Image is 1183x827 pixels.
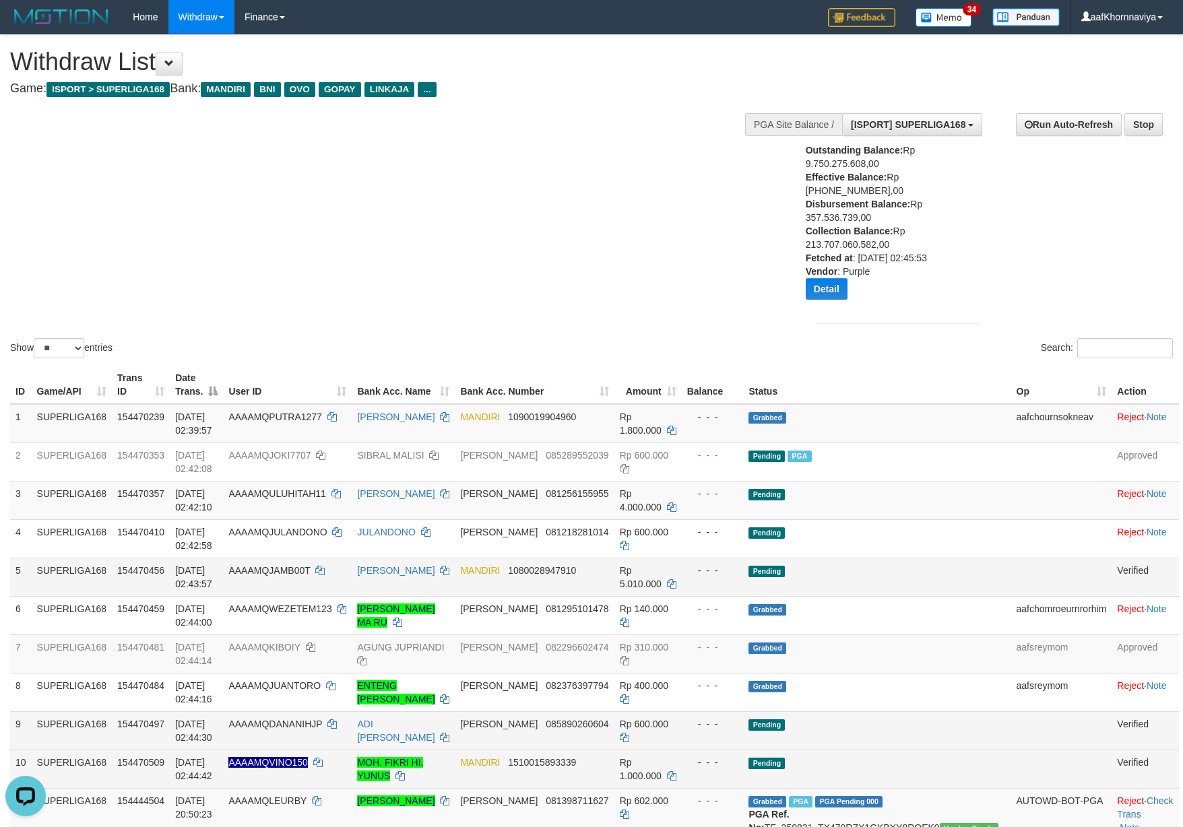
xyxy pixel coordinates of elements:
[806,172,887,183] b: Effective Balance:
[357,757,423,781] a: MOH. FIKRI HI. YUNUS
[460,795,538,806] span: [PERSON_NAME]
[546,719,608,729] span: Copy 085890260604 to clipboard
[228,795,307,806] span: AAAAMQLEURBY
[546,680,608,691] span: Copy 082376397794 to clipboard
[32,519,113,558] td: SUPERLIGA168
[748,412,786,424] span: Grabbed
[10,711,32,750] td: 9
[508,565,576,576] span: Copy 1080028947910 to clipboard
[842,113,982,136] button: [ISPORT] SUPERLIGA168
[1147,527,1167,537] a: Note
[117,795,164,806] span: 154444504
[352,366,455,404] th: Bank Acc. Name: activate to sort column ascending
[117,642,164,653] span: 154470481
[357,450,424,461] a: SIBRAL MALISI
[748,758,785,769] span: Pending
[175,719,212,743] span: [DATE] 02:44:30
[228,527,327,537] span: AAAAMQJULANDONO
[806,253,853,263] b: Fetched at
[1112,366,1178,404] th: Action
[620,719,668,729] span: Rp 600.000
[460,680,538,691] span: [PERSON_NAME]
[508,757,576,768] span: Copy 1510015893339 to clipboard
[687,640,738,654] div: - - -
[117,527,164,537] span: 154470410
[687,410,738,424] div: - - -
[223,366,352,404] th: User ID: activate to sort column ascending
[687,487,738,500] div: - - -
[175,795,212,820] span: [DATE] 20:50:23
[745,113,842,136] div: PGA Site Balance /
[614,366,682,404] th: Amount: activate to sort column ascending
[1147,411,1167,422] a: Note
[789,796,812,807] span: Marked by aafounsreynich
[175,757,212,781] span: [DATE] 02:44:42
[1147,603,1167,614] a: Note
[32,366,113,404] th: Game/API: activate to sort column ascending
[1112,558,1178,596] td: Verified
[10,634,32,673] td: 7
[1041,338,1173,358] label: Search:
[357,680,435,704] a: ENTENG [PERSON_NAME]
[1112,481,1178,519] td: ·
[10,673,32,711] td: 8
[32,442,113,481] td: SUPERLIGA168
[319,82,361,97] span: GOPAY
[34,338,84,358] select: Showentries
[228,642,300,653] span: AAAAMQKIBOIY
[687,679,738,692] div: - - -
[806,199,911,209] b: Disbursement Balance:
[117,680,164,691] span: 154470484
[32,481,113,519] td: SUPERLIGA168
[460,719,538,729] span: [PERSON_NAME]
[1016,113,1122,136] a: Run Auto-Refresh
[46,82,170,97] span: ISPORT > SUPERLIGA168
[1011,596,1112,634] td: aafchomroeurnrorhim
[228,603,331,614] span: AAAAMQWEZETEM123
[117,757,164,768] span: 154470509
[357,411,435,422] a: [PERSON_NAME]
[687,717,738,731] div: - - -
[10,596,32,634] td: 6
[546,603,608,614] span: Copy 081295101478 to clipboard
[112,366,170,404] th: Trans ID: activate to sort column ascending
[815,796,883,807] span: PGA Pending
[806,145,903,156] b: Outstanding Balance:
[748,451,785,462] span: Pending
[228,719,322,729] span: AAAAMQDANANIHJP
[254,82,280,97] span: BNI
[418,82,436,97] span: ...
[620,411,662,436] span: Rp 1.800.000
[117,488,164,499] span: 154470357
[1117,411,1144,422] a: Reject
[1117,680,1144,691] a: Reject
[1117,795,1173,820] a: Check Trans
[228,757,308,768] span: Nama rekening ada tanda titik/strip, harap diedit
[748,527,785,539] span: Pending
[1124,113,1163,136] a: Stop
[620,450,668,461] span: Rp 600.000
[687,756,738,769] div: - - -
[357,603,435,628] a: [PERSON_NAME] MA RU
[851,119,965,130] span: [ISPORT] SUPERLIGA168
[546,795,608,806] span: Copy 081398711627 to clipboard
[175,450,212,474] span: [DATE] 02:42:08
[748,604,786,616] span: Grabbed
[117,603,164,614] span: 154470459
[546,642,608,653] span: Copy 082296602474 to clipboard
[620,757,662,781] span: Rp 1.000.000
[916,8,972,27] img: Button%20Memo.svg
[687,525,738,539] div: - - -
[364,82,415,97] span: LINKAJA
[806,143,959,310] div: Rp 9.750.275.608,00 Rp [PHONE_NUMBER],00 Rp 357.536.739,00 Rp 213.707.060.582,00 : [DATE] 02:45:5...
[284,82,315,97] span: OVO
[1112,596,1178,634] td: ·
[1117,527,1144,537] a: Reject
[1117,603,1144,614] a: Reject
[620,680,668,691] span: Rp 400.000
[992,8,1060,26] img: panduan.png
[1011,404,1112,443] td: aafchournsokneav
[1147,680,1167,691] a: Note
[828,8,895,27] img: Feedback.jpg
[10,750,32,788] td: 10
